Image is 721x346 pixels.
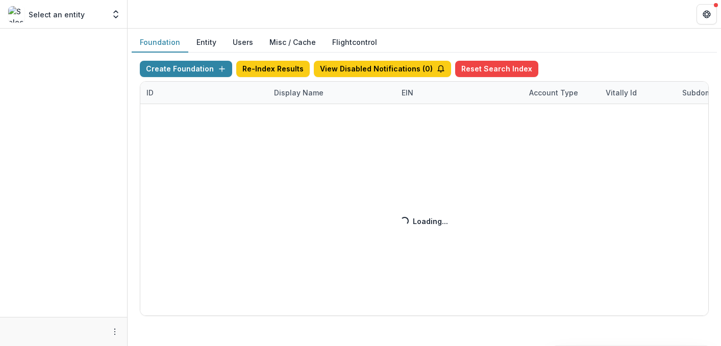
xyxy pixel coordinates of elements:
button: Foundation [132,33,188,53]
button: Open entity switcher [109,4,123,24]
p: Select an entity [29,9,85,20]
button: Users [225,33,261,53]
button: More [109,326,121,338]
a: Flightcontrol [332,37,377,47]
button: Entity [188,33,225,53]
img: Select an entity [8,6,24,22]
button: Get Help [697,4,717,24]
button: Misc / Cache [261,33,324,53]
